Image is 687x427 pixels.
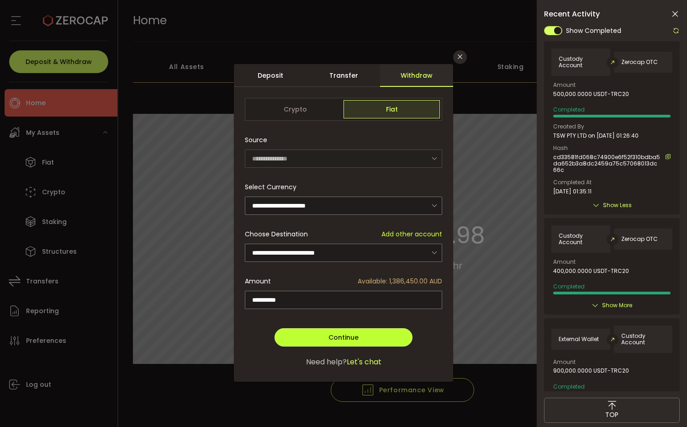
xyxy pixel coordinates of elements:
span: Amount [553,259,576,265]
span: cd33581fd068c74900e6f52f310bdba5da652b3a8dc2459a75c57068013dc66c [553,154,661,173]
span: TSW PTY LTD on [DATE] 01:26:40 [553,133,639,139]
span: Let's chat [347,357,381,368]
span: Fiat [343,100,440,118]
span: Recent Activity [544,11,600,18]
span: Available: 1,386,450.00 AUD [358,277,442,286]
span: Created By [553,124,584,129]
div: Deposit [234,64,307,87]
span: Source [245,131,267,149]
span: [DATE] 01:35:11 [553,188,592,195]
div: Transfer [307,64,380,87]
span: Custody Account [559,56,602,69]
button: Continue [275,328,412,347]
span: Need help? [306,357,347,368]
div: Withdraw [380,64,453,87]
span: Choose Destination [245,230,308,239]
span: Crypto [247,100,343,118]
span: Amount [553,359,576,365]
span: 500,000.0000 USDT-TRC20 [553,91,629,97]
span: Amount [553,82,576,88]
span: Completed At [553,180,592,185]
span: Add other account [381,230,442,239]
span: Zerocap OTC [621,236,658,242]
span: Zerocap OTC [621,59,658,65]
span: Show Completed [566,26,621,36]
span: 400,000.0000 USDT-TRC20 [553,268,629,274]
iframe: Chat Widget [578,328,687,427]
span: 900,000.0000 USDT-TRC20 [553,368,629,374]
span: Show More [602,301,632,310]
span: Completed [553,383,585,390]
span: External Wallet [559,336,599,342]
span: Completed [553,106,585,113]
div: dialog [234,64,453,382]
span: Completed [553,283,585,290]
span: Hash [553,145,568,151]
span: Continue [328,333,359,342]
label: Select Currency [245,182,302,192]
span: Show Less [603,201,632,210]
button: Close [453,50,467,64]
span: Custody Account [559,233,602,246]
span: Amount [245,277,271,286]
